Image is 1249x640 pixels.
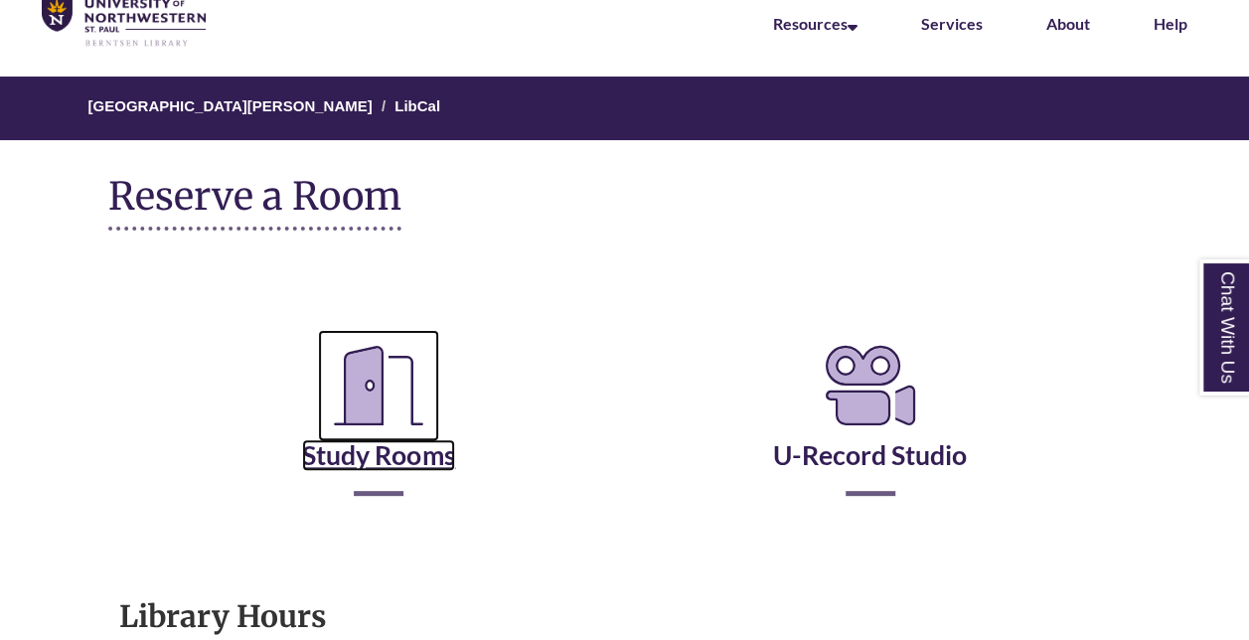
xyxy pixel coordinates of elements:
a: About [1046,14,1090,33]
h1: Library Hours [119,597,1129,635]
a: [GEOGRAPHIC_DATA][PERSON_NAME] [88,97,373,114]
a: U-Record Studio [773,390,967,471]
div: Reserve a Room [108,280,1140,555]
a: Resources [773,14,858,33]
a: Study Rooms [302,390,455,471]
a: LibCal [394,97,440,114]
h1: Reserve a Room [108,175,401,231]
a: Help [1154,14,1187,33]
a: Services [921,14,983,33]
nav: Breadcrumb [108,77,1140,140]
